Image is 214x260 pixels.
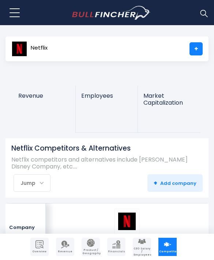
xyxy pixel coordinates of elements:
p: Netflix competitors and alternatives include [PERSON_NAME] Disney Company, etc.… [11,156,203,170]
a: Employees [76,86,138,108]
span: Employees [81,92,132,99]
span: Financials [108,250,125,253]
a: Go to homepage [72,6,151,20]
a: Netflix [11,42,48,55]
div: Company [5,203,46,251]
span: CEO Salary / Employees [134,247,150,256]
a: Company Revenue [56,238,74,256]
span: Netflix [31,45,48,51]
a: Revenue [13,86,76,108]
a: Company Employees [133,238,151,256]
a: Company Product/Geography [82,238,100,256]
a: Market Capitalization [138,86,200,115]
span: Product / Geography [82,249,99,255]
img: bullfincher logo [72,6,151,20]
img: NFLX logo [12,41,27,57]
a: Company Competitors [158,238,177,256]
h1: Netflix Competitors & Alternatives [11,144,203,153]
span: Competitors [159,250,176,253]
a: NFLX logo Netflix [114,209,140,246]
a: + [189,42,203,55]
span: Revenue [57,250,74,253]
img: NFLX logo [118,213,136,230]
span: Revenue [18,92,70,99]
a: Company Overview [30,238,49,256]
button: +Add company [147,174,203,192]
div: Jump [14,175,50,191]
a: Company Financials [107,238,125,256]
strong: + [154,179,157,187]
span: Overview [31,250,48,253]
span: Add company [154,180,196,186]
span: Market Capitalization [143,92,195,106]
